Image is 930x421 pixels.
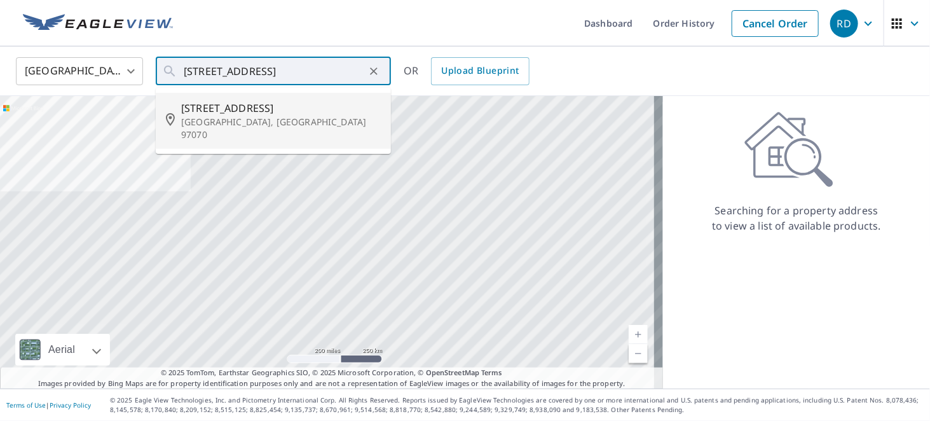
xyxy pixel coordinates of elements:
[431,57,529,85] a: Upload Blueprint
[404,57,530,85] div: OR
[629,344,648,363] a: Current Level 5, Zoom Out
[184,53,365,89] input: Search by address or latitude-longitude
[44,334,79,366] div: Aerial
[110,396,924,415] p: © 2025 Eagle View Technologies, Inc. and Pictometry International Corp. All Rights Reserved. Repo...
[6,401,91,409] p: |
[441,63,519,79] span: Upload Blueprint
[23,14,173,33] img: EV Logo
[161,368,502,378] span: © 2025 TomTom, Earthstar Geographics SIO, © 2025 Microsoft Corporation, ©
[181,100,381,116] span: [STREET_ADDRESS]
[629,325,648,344] a: Current Level 5, Zoom In
[6,401,46,410] a: Terms of Use
[16,53,143,89] div: [GEOGRAPHIC_DATA]
[365,62,383,80] button: Clear
[711,203,882,233] p: Searching for a property address to view a list of available products.
[732,10,819,37] a: Cancel Order
[426,368,479,377] a: OpenStreetMap
[181,116,381,141] p: [GEOGRAPHIC_DATA], [GEOGRAPHIC_DATA] 97070
[830,10,858,38] div: RD
[15,334,110,366] div: Aerial
[50,401,91,410] a: Privacy Policy
[481,368,502,377] a: Terms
